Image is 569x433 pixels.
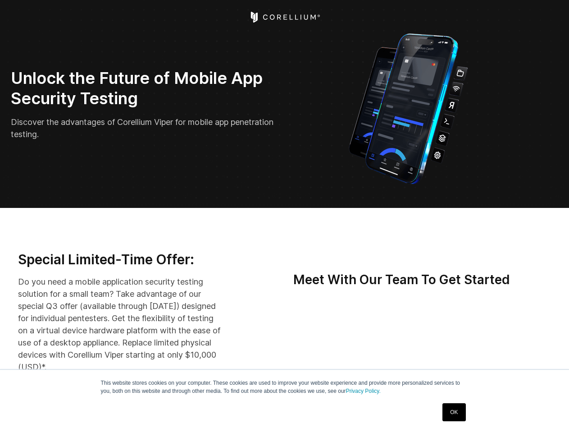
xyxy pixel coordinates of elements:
[341,29,476,186] img: Corellium_VIPER_Hero_1_1x
[11,68,278,109] h2: Unlock the Future of Mobile App Security Testing
[101,379,469,395] p: This website stores cookies on your computer. These cookies are used to improve your website expe...
[249,12,320,23] a: Corellium Home
[442,403,465,421] a: OK
[346,388,381,394] a: Privacy Policy.
[18,251,223,268] h3: Special Limited-Time Offer:
[293,272,510,287] strong: Meet With Our Team To Get Started
[11,117,273,139] span: Discover the advantages of Corellium Viper for mobile app penetration testing.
